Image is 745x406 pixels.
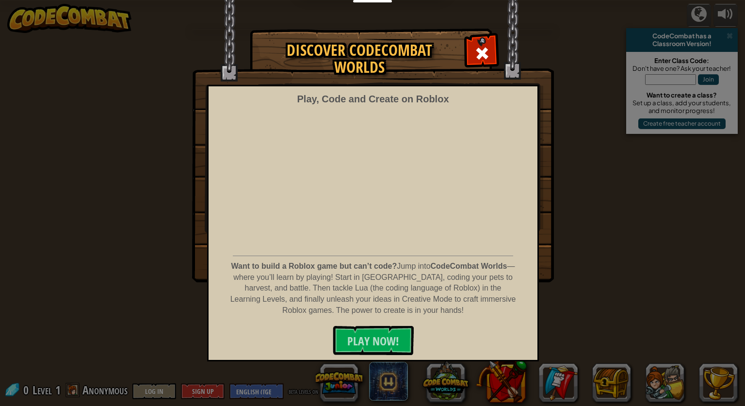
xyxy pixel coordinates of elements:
[431,262,507,270] strong: CodeCombat Worlds
[231,262,397,270] strong: Want to build a Roblox game but can’t code?
[260,42,459,76] h1: Discover CodeCombat Worlds
[333,326,414,355] button: PLAY NOW!
[229,261,517,316] p: Jump into — where you’ll learn by playing! Start in [GEOGRAPHIC_DATA], coding your pets to harves...
[297,92,449,106] div: Play, Code and Create on Roblox
[347,333,399,349] span: PLAY NOW!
